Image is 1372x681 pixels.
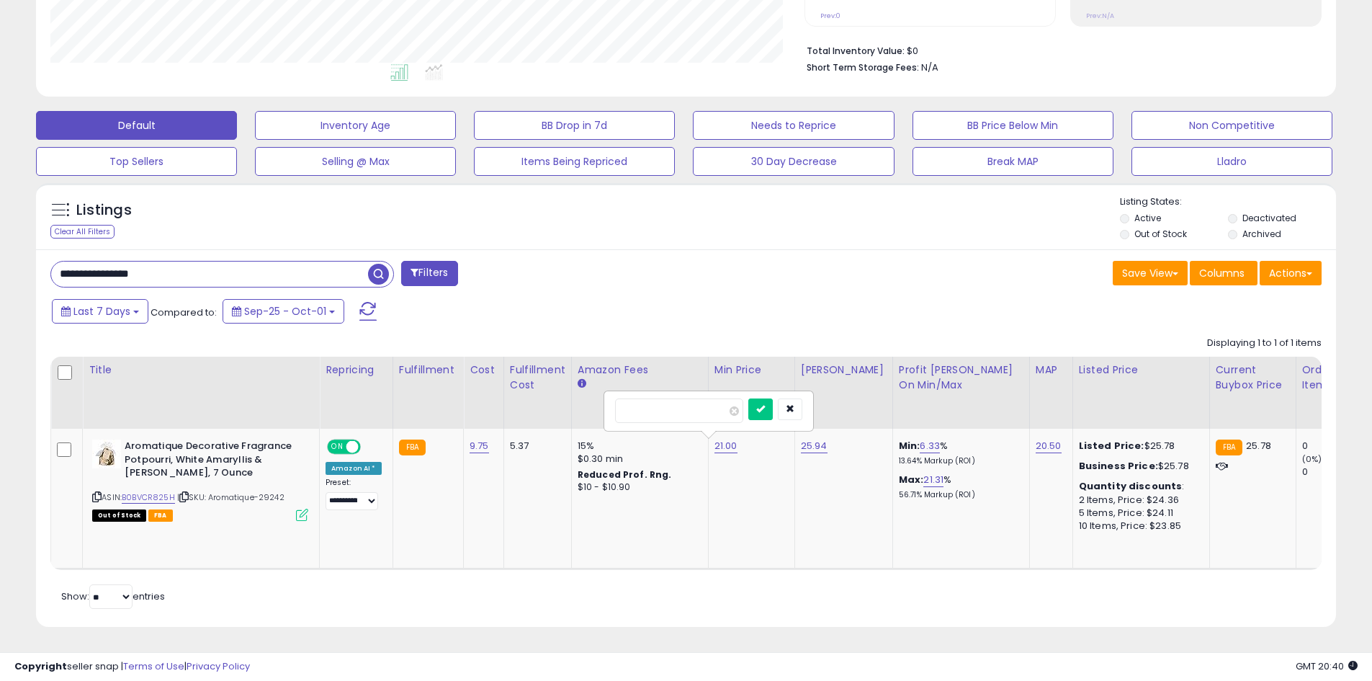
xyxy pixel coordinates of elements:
[401,261,457,286] button: Filters
[899,473,924,486] b: Max:
[50,225,115,239] div: Clear All Filters
[122,491,175,504] a: B0BVCR825H
[714,362,789,378] div: Min Price
[578,468,672,481] b: Reduced Prof. Rng.
[1079,362,1203,378] div: Listed Price
[1242,212,1296,224] label: Deactivated
[1134,212,1161,224] label: Active
[125,440,300,484] b: Aromatique Decorative Fragrance Potpourri, White Amaryllis & [PERSON_NAME], 7 Ounce
[470,439,489,453] a: 9.75
[1199,266,1245,280] span: Columns
[36,111,237,140] button: Default
[255,147,456,176] button: Selling @ Max
[92,440,121,468] img: 415XCl-msWL._SL40_.jpg
[187,659,250,673] a: Privacy Policy
[326,462,382,475] div: Amazon AI *
[61,589,165,603] span: Show: entries
[1216,362,1290,393] div: Current Buybox Price
[399,440,426,455] small: FBA
[1079,459,1158,473] b: Business Price:
[1079,480,1198,493] div: :
[255,111,456,140] button: Inventory Age
[470,362,498,378] div: Cost
[244,304,326,319] span: Sep-25 - Oct-01
[899,440,1018,466] div: %
[921,61,938,74] span: N/A
[148,509,173,522] span: FBA
[92,509,146,522] span: All listings that are currently out of stock and unavailable for purchase on Amazon
[1079,440,1198,453] div: $25.78
[1302,453,1322,465] small: (0%)
[1079,460,1198,473] div: $25.78
[14,660,250,674] div: seller snap | |
[1246,439,1271,453] span: 25.78
[76,200,132,221] h5: Listings
[1120,195,1336,209] p: Listing States:
[326,478,382,510] div: Preset:
[1036,439,1062,453] a: 20.50
[359,441,382,453] span: OFF
[899,362,1023,393] div: Profit [PERSON_NAME] on Min/Max
[913,147,1113,176] button: Break MAP
[474,111,675,140] button: BB Drop in 7d
[1302,466,1360,479] div: 0
[1302,362,1355,393] div: Ordered Items
[714,439,737,453] a: 21.00
[807,45,905,57] b: Total Inventory Value:
[36,147,237,176] button: Top Sellers
[820,12,840,20] small: Prev: 0
[223,299,344,324] button: Sep-25 - Oct-01
[899,456,1018,466] p: 13.64% Markup (ROI)
[151,306,217,319] span: Compared to:
[1302,440,1360,453] div: 0
[1190,261,1257,285] button: Columns
[1260,261,1322,285] button: Actions
[1113,261,1188,285] button: Save View
[1079,520,1198,533] div: 10 Items, Price: $23.85
[923,473,943,487] a: 21.31
[899,490,1018,500] p: 56.71% Markup (ROI)
[913,111,1113,140] button: BB Price Below Min
[1079,507,1198,520] div: 5 Items, Price: $24.11
[801,362,887,378] div: [PERSON_NAME]
[1242,228,1281,240] label: Archived
[578,453,697,466] div: $0.30 min
[510,440,560,453] div: 5.37
[578,440,697,453] div: 15%
[1079,494,1198,507] div: 2 Items, Price: $24.36
[1131,147,1332,176] button: Lladro
[399,362,457,378] div: Fulfillment
[474,147,675,176] button: Items Being Repriced
[899,473,1018,500] div: %
[73,304,130,319] span: Last 7 Days
[1086,12,1114,20] small: Prev: N/A
[578,378,586,391] small: Amazon Fees.
[807,41,1311,58] li: $0
[1131,111,1332,140] button: Non Competitive
[899,439,920,453] b: Min:
[578,362,702,378] div: Amazon Fees
[1036,362,1067,378] div: MAP
[1079,479,1183,493] b: Quantity discounts
[920,439,940,453] a: 6.33
[1134,228,1187,240] label: Out of Stock
[1216,440,1242,455] small: FBA
[328,441,346,453] span: ON
[1079,439,1144,453] b: Listed Price:
[326,362,387,378] div: Repricing
[693,111,894,140] button: Needs to Reprice
[14,659,67,673] strong: Copyright
[123,659,184,673] a: Terms of Use
[807,61,919,74] b: Short Term Storage Fees:
[801,439,828,453] a: 25.94
[52,299,148,324] button: Last 7 Days
[177,491,284,503] span: | SKU: Aromatique-29242
[89,362,313,378] div: Title
[1296,659,1358,673] span: 2025-10-9 20:40 GMT
[693,147,894,176] button: 30 Day Decrease
[578,481,697,494] div: $10 - $10.90
[1207,337,1322,350] div: Displaying 1 to 1 of 1 items
[92,440,308,520] div: ASIN:
[510,362,565,393] div: Fulfillment Cost
[892,357,1029,429] th: The percentage added to the cost of goods (COGS) that forms the calculator for Min & Max prices.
